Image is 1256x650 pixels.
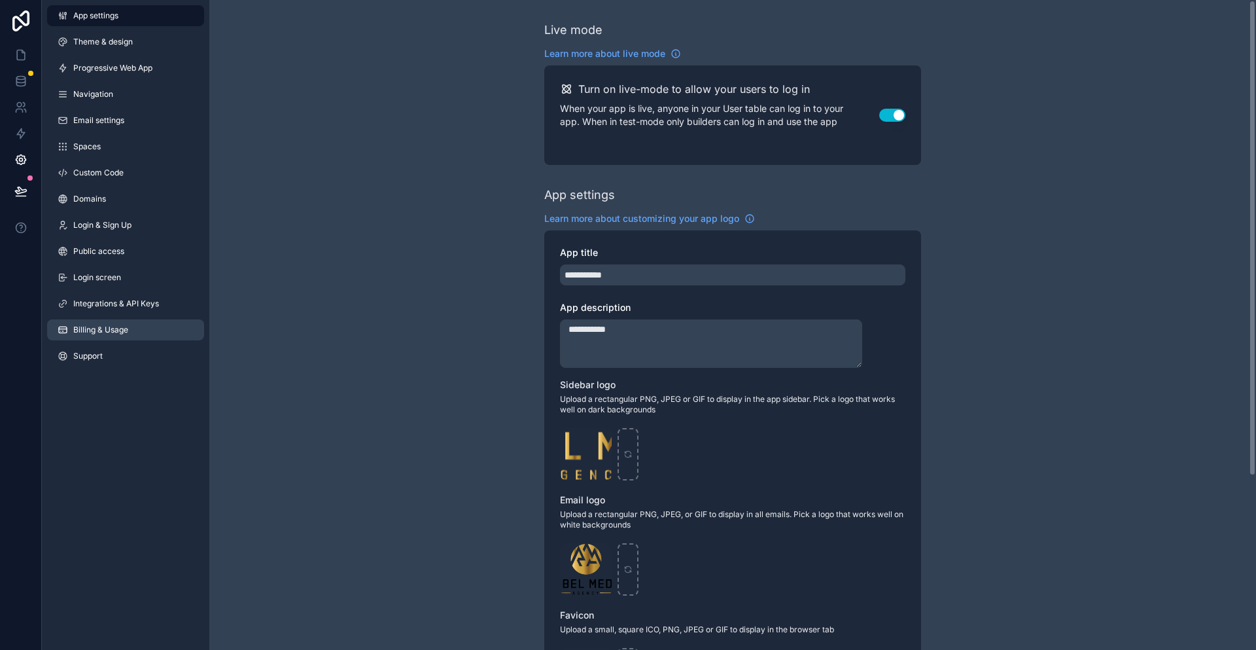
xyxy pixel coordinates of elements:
[73,141,101,152] span: Spaces
[544,47,681,60] a: Learn more about live mode
[73,63,152,73] span: Progressive Web App
[560,624,905,635] span: Upload a small, square ICO, PNG, JPEG or GIF to display in the browser tab
[47,293,204,314] a: Integrations & API Keys
[73,194,106,204] span: Domains
[73,272,121,283] span: Login screen
[544,21,602,39] div: Live mode
[73,89,113,99] span: Navigation
[47,136,204,157] a: Spaces
[47,5,204,26] a: App settings
[560,394,905,415] span: Upload a rectangular PNG, JPEG or GIF to display in the app sidebar. Pick a logo that works well ...
[73,37,133,47] span: Theme & design
[47,267,204,288] a: Login screen
[47,346,204,367] a: Support
[544,47,665,60] span: Learn more about live mode
[47,84,204,105] a: Navigation
[560,102,879,128] p: When your app is live, anyone in your User table can log in to your app. When in test-mode only b...
[47,110,204,131] a: Email settings
[73,246,124,257] span: Public access
[47,58,204,79] a: Progressive Web App
[560,302,631,313] span: App description
[544,212,739,225] span: Learn more about customizing your app logo
[560,509,905,530] span: Upload a rectangular PNG, JPEG, or GIF to display in all emails. Pick a logo that works well on w...
[47,189,204,209] a: Domains
[544,212,755,225] a: Learn more about customizing your app logo
[73,325,128,335] span: Billing & Usage
[73,10,118,21] span: App settings
[73,298,159,309] span: Integrations & API Keys
[560,609,594,621] span: Favicon
[73,168,124,178] span: Custom Code
[544,186,615,204] div: App settings
[47,319,204,340] a: Billing & Usage
[73,220,131,230] span: Login & Sign Up
[47,241,204,262] a: Public access
[560,494,605,505] span: Email logo
[560,379,616,390] span: Sidebar logo
[47,31,204,52] a: Theme & design
[47,162,204,183] a: Custom Code
[73,115,124,126] span: Email settings
[73,351,103,361] span: Support
[47,215,204,236] a: Login & Sign Up
[560,247,598,258] span: App title
[578,81,810,97] h2: Turn on live-mode to allow your users to log in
